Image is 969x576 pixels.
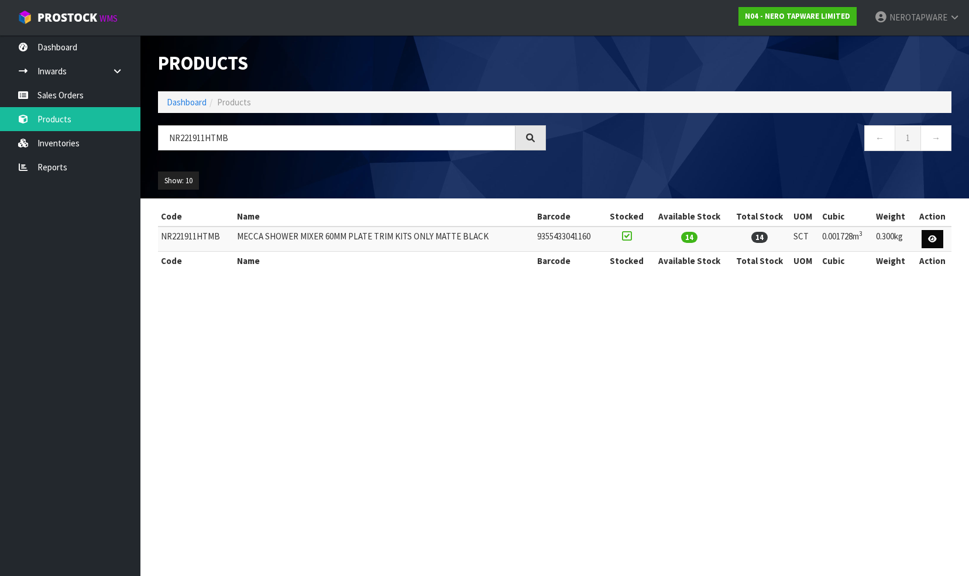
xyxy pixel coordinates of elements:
[914,207,951,226] th: Action
[791,252,819,270] th: UOM
[217,97,251,108] span: Products
[873,227,914,252] td: 0.300kg
[603,207,650,226] th: Stocked
[158,207,234,226] th: Code
[819,207,873,226] th: Cubic
[729,252,791,270] th: Total Stock
[650,252,729,270] th: Available Stock
[650,207,729,226] th: Available Stock
[234,227,534,252] td: MECCA SHOWER MIXER 60MM PLATE TRIM KITS ONLY MATTE BLACK
[745,11,850,21] strong: N04 - NERO TAPWARE LIMITED
[18,10,32,25] img: cube-alt.png
[603,252,650,270] th: Stocked
[873,207,914,226] th: Weight
[534,207,603,226] th: Barcode
[889,12,947,23] span: NEROTAPWARE
[234,207,534,226] th: Name
[158,53,546,74] h1: Products
[791,227,819,252] td: SCT
[681,232,697,243] span: 14
[859,229,863,238] sup: 3
[158,172,199,190] button: Show: 10
[895,125,921,150] a: 1
[791,207,819,226] th: UOM
[158,125,516,150] input: Search products
[873,252,914,270] th: Weight
[819,227,873,252] td: 0.001728m
[234,252,534,270] th: Name
[534,252,603,270] th: Barcode
[729,207,791,226] th: Total Stock
[920,125,951,150] a: →
[99,13,118,24] small: WMS
[864,125,895,150] a: ←
[914,252,951,270] th: Action
[751,232,768,243] span: 14
[37,10,97,25] span: ProStock
[158,227,234,252] td: NR221911HTMB
[534,227,603,252] td: 9355433041160
[158,252,234,270] th: Code
[819,252,873,270] th: Cubic
[167,97,207,108] a: Dashboard
[563,125,951,154] nav: Page navigation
